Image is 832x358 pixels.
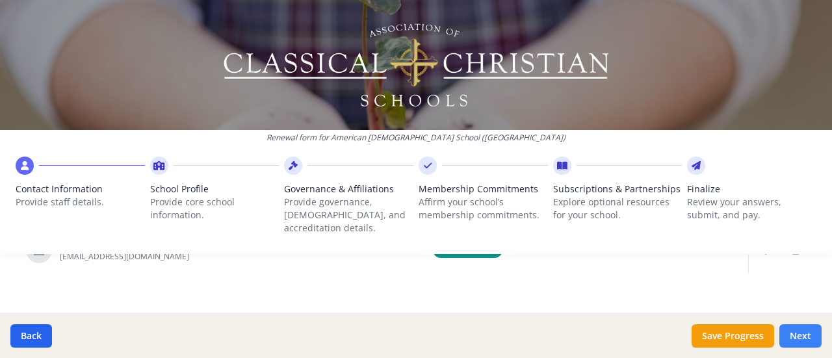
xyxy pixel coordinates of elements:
[419,183,548,196] span: Membership Commitments
[553,183,682,196] span: Subscriptions & Partnerships
[687,183,816,196] span: Finalize
[284,196,413,235] p: Provide governance, [DEMOGRAPHIC_DATA], and accreditation details.
[553,196,682,222] p: Explore optional resources for your school.
[419,196,548,222] p: Affirm your school’s membership commitments.
[16,196,145,209] p: Provide staff details.
[222,19,611,110] img: Logo
[779,324,822,348] button: Next
[150,183,279,196] span: School Profile
[150,196,279,222] p: Provide core school information.
[16,183,145,196] span: Contact Information
[687,196,816,222] p: Review your answers, submit, and pay.
[284,183,413,196] span: Governance & Affiliations
[10,324,52,348] button: Back
[692,324,774,348] button: Save Progress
